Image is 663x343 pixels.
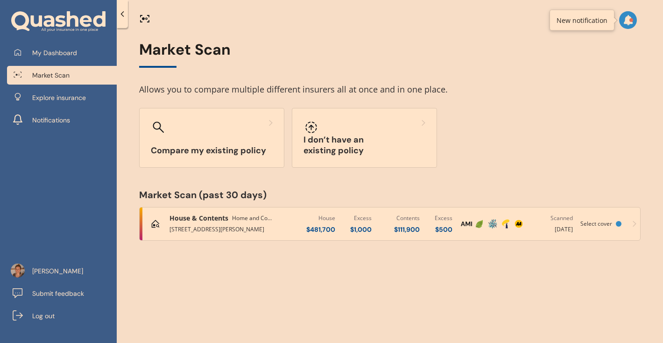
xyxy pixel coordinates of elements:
[487,218,498,229] img: AMP
[394,214,420,223] div: Contents
[557,15,607,25] div: New notification
[7,111,117,129] a: Notifications
[7,88,117,107] a: Explore insurance
[139,207,641,241] a: House & ContentsHome and Contents Insurance Package[STREET_ADDRESS][PERSON_NAME]House$481,700Exce...
[32,311,55,321] span: Log out
[32,71,70,80] span: Market Scan
[533,214,573,234] div: [DATE]
[151,145,273,156] h3: Compare my existing policy
[32,266,83,276] span: [PERSON_NAME]
[139,41,641,68] div: Market Scan
[232,214,274,223] span: Home and Contents Insurance Package
[7,43,117,62] a: My Dashboard
[461,218,472,229] img: AMI
[139,190,641,200] div: Market Scan (past 30 days)
[513,218,524,229] img: AA
[169,214,228,223] span: House & Contents
[7,284,117,303] a: Submit feedback
[435,214,452,223] div: Excess
[306,214,335,223] div: House
[306,225,335,234] div: $ 481,700
[32,48,77,57] span: My Dashboard
[474,218,485,229] img: Initio
[32,93,86,102] span: Explore insurance
[303,135,425,156] h3: I don’t have an existing policy
[394,225,420,234] div: $ 111,900
[169,223,282,234] div: [STREET_ADDRESS][PERSON_NAME]
[350,214,372,223] div: Excess
[7,307,117,325] a: Log out
[500,218,511,229] img: Tower
[139,83,641,97] div: Allows you to compare multiple different insurers all at once and in one place.
[350,225,372,234] div: $ 1,000
[533,214,573,223] div: Scanned
[580,220,612,228] span: Select cover
[7,262,117,280] a: [PERSON_NAME]
[32,289,84,298] span: Submit feedback
[32,115,70,125] span: Notifications
[7,66,117,85] a: Market Scan
[435,225,452,234] div: $ 500
[11,264,25,278] img: ACg8ocLXOVcNwroqelk38fUXZmSUmUiaZ3_fJmMakhWstp8oE2BKqOWm=s96-c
